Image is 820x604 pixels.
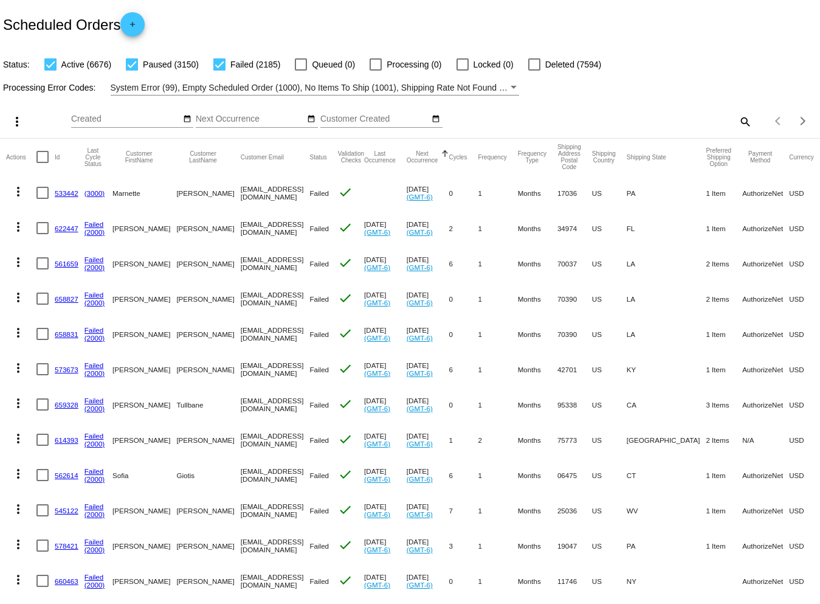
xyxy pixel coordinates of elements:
[364,422,407,457] mat-cell: [DATE]
[84,220,104,228] a: Failed
[364,210,407,246] mat-cell: [DATE]
[241,493,310,528] mat-cell: [EMAIL_ADDRESS][DOMAIN_NAME]
[627,528,706,563] mat-cell: PA
[112,457,176,493] mat-cell: Sofia
[478,422,517,457] mat-cell: 2
[11,572,26,587] mat-icon: more_vert
[742,316,789,352] mat-cell: AuthorizeNet
[557,493,592,528] mat-cell: 25036
[309,189,329,197] span: Failed
[3,12,145,36] h2: Scheduled Orders
[176,246,240,281] mat-cell: [PERSON_NAME]
[364,150,396,164] button: Change sorting for LastOccurrenceUtc
[320,114,430,124] input: Customer Created
[364,299,390,307] a: (GMT-6)
[55,401,78,409] a: 659328
[407,563,449,599] mat-cell: [DATE]
[592,281,627,316] mat-cell: US
[112,352,176,387] mat-cell: [PERSON_NAME]
[84,440,105,448] a: (2000)
[84,467,104,475] a: Failed
[112,387,176,422] mat-cell: [PERSON_NAME]
[407,246,449,281] mat-cell: [DATE]
[557,144,581,170] button: Change sorting for ShippingPostcode
[407,493,449,528] mat-cell: [DATE]
[742,175,789,210] mat-cell: AuthorizeNet
[478,563,517,599] mat-cell: 1
[518,150,546,164] button: Change sorting for FrequencyType
[241,422,310,457] mat-cell: [EMAIL_ADDRESS][DOMAIN_NAME]
[449,387,478,422] mat-cell: 0
[407,299,433,307] a: (GMT-6)
[592,387,627,422] mat-cell: US
[592,175,627,210] mat-cell: US
[338,432,353,446] mat-icon: check
[478,316,517,352] mat-cell: 1
[478,246,517,281] mat-cell: 1
[11,396,26,411] mat-icon: more_vert
[706,210,742,246] mat-cell: 1 Item
[309,507,329,515] span: Failed
[627,246,706,281] mat-cell: LA
[241,316,310,352] mat-cell: [EMAIL_ADDRESS][DOMAIN_NAME]
[407,440,433,448] a: (GMT-6)
[474,57,514,72] span: Locked (0)
[518,528,557,563] mat-cell: Months
[706,352,742,387] mat-cell: 1 Item
[55,153,60,161] button: Change sorting for Id
[706,147,731,167] button: Change sorting for PreferredShippingOption
[557,246,592,281] mat-cell: 70037
[407,422,449,457] mat-cell: [DATE]
[449,210,478,246] mat-cell: 2
[338,467,353,482] mat-icon: check
[518,352,557,387] mat-cell: Months
[387,57,441,72] span: Processing (0)
[407,281,449,316] mat-cell: [DATE]
[449,316,478,352] mat-cell: 0
[407,404,433,412] a: (GMT-6)
[592,150,616,164] button: Change sorting for ShippingCountry
[3,60,30,69] span: Status:
[61,57,111,72] span: Active (6676)
[557,457,592,493] mat-cell: 06475
[11,255,26,269] mat-icon: more_vert
[176,422,240,457] mat-cell: [PERSON_NAME]
[112,210,176,246] mat-cell: [PERSON_NAME]
[338,255,353,270] mat-icon: check
[557,281,592,316] mat-cell: 70390
[518,246,557,281] mat-cell: Months
[407,387,449,422] mat-cell: [DATE]
[84,255,104,263] a: Failed
[112,150,165,164] button: Change sorting for CustomerFirstName
[407,510,433,518] a: (GMT-6)
[338,326,353,341] mat-icon: check
[449,563,478,599] mat-cell: 0
[55,295,78,303] a: 658827
[407,475,433,483] a: (GMT-6)
[84,502,104,510] a: Failed
[176,175,240,210] mat-cell: [PERSON_NAME]
[241,210,310,246] mat-cell: [EMAIL_ADDRESS][DOMAIN_NAME]
[518,493,557,528] mat-cell: Months
[407,369,433,377] a: (GMT-6)
[176,210,240,246] mat-cell: [PERSON_NAME]
[557,316,592,352] mat-cell: 70390
[3,83,96,92] span: Processing Error Codes:
[478,387,517,422] mat-cell: 1
[112,281,176,316] mat-cell: [PERSON_NAME]
[627,153,666,161] button: Change sorting for ShippingState
[309,330,329,338] span: Failed
[112,246,176,281] mat-cell: [PERSON_NAME]
[309,295,329,303] span: Failed
[364,263,390,271] a: (GMT-6)
[309,436,329,444] span: Failed
[11,325,26,340] mat-icon: more_vert
[592,528,627,563] mat-cell: US
[478,175,517,210] mat-cell: 1
[312,57,355,72] span: Queued (0)
[112,422,176,457] mat-cell: [PERSON_NAME]
[309,153,326,161] button: Change sorting for Status
[518,457,557,493] mat-cell: Months
[338,139,364,175] mat-header-cell: Validation Checks
[627,316,706,352] mat-cell: LA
